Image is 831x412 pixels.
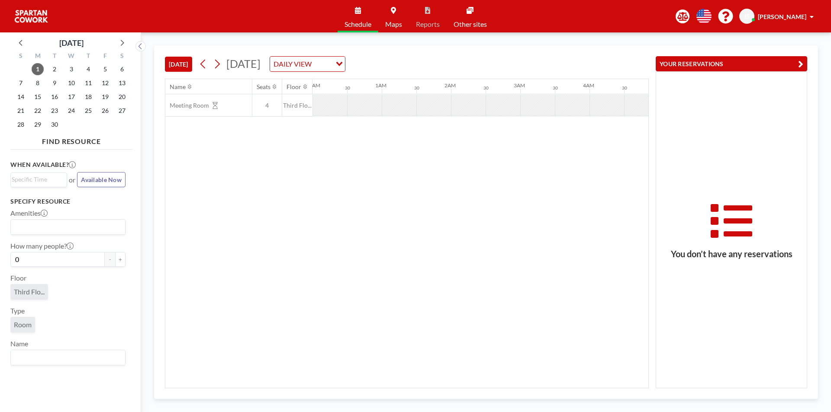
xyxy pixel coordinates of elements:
input: Search for option [12,175,62,184]
span: Friday, September 12, 2025 [99,77,111,89]
span: Saturday, September 20, 2025 [116,91,128,103]
span: Tuesday, September 16, 2025 [48,91,61,103]
div: M [29,51,46,62]
div: Search for option [11,220,125,234]
span: Sunday, September 21, 2025 [15,105,27,117]
span: Tuesday, September 2, 2025 [48,63,61,75]
span: Friday, September 19, 2025 [99,91,111,103]
button: Available Now [77,172,126,187]
div: Name [170,83,186,91]
span: Schedule [345,21,371,28]
span: Thursday, September 25, 2025 [82,105,94,117]
input: Search for option [314,58,331,70]
label: How many people? [10,242,74,250]
span: [PERSON_NAME] [758,13,806,20]
span: Friday, September 26, 2025 [99,105,111,117]
span: Sunday, September 14, 2025 [15,91,27,103]
span: Available Now [81,176,122,183]
span: Saturday, September 13, 2025 [116,77,128,89]
div: Seats [257,83,271,91]
span: Monday, September 29, 2025 [32,118,44,131]
div: F [97,51,113,62]
span: Sunday, September 28, 2025 [15,118,27,131]
div: 30 [483,85,489,91]
span: Meeting Room [165,102,209,109]
span: Other sites [454,21,487,28]
div: Search for option [11,173,67,186]
span: IS [744,13,750,20]
h3: You don’t have any reservations [656,249,807,259]
button: - [105,252,115,267]
span: [DATE] [226,57,261,70]
div: 2AM [444,82,456,89]
button: + [115,252,126,267]
span: Wednesday, September 10, 2025 [65,77,77,89]
div: S [113,51,130,62]
div: 30 [622,85,627,91]
input: Search for option [12,221,120,233]
div: Floor [287,83,301,91]
input: Search for option [12,352,120,363]
div: Search for option [11,350,125,365]
span: Thursday, September 4, 2025 [82,63,94,75]
label: Type [10,307,25,315]
div: 30 [345,85,350,91]
span: Thursday, September 18, 2025 [82,91,94,103]
span: Thursday, September 11, 2025 [82,77,94,89]
span: Wednesday, September 3, 2025 [65,63,77,75]
h4: FIND RESOURCE [10,134,132,146]
div: 3AM [514,82,525,89]
button: [DATE] [165,57,192,72]
div: T [80,51,97,62]
span: 4 [252,102,282,109]
span: Tuesday, September 23, 2025 [48,105,61,117]
div: Search for option [270,57,345,71]
span: Sunday, September 7, 2025 [15,77,27,89]
span: Maps [385,21,402,28]
span: or [69,176,75,184]
div: 12AM [306,82,320,89]
span: Wednesday, September 17, 2025 [65,91,77,103]
button: YOUR RESERVATIONS [656,56,807,71]
span: Wednesday, September 24, 2025 [65,105,77,117]
img: organization-logo [14,8,48,25]
span: Tuesday, September 9, 2025 [48,77,61,89]
div: 4AM [583,82,594,89]
div: S [13,51,29,62]
h3: Specify resource [10,198,126,205]
div: 30 [553,85,558,91]
div: 30 [414,85,419,91]
div: 1AM [375,82,387,89]
span: Monday, September 1, 2025 [32,63,44,75]
span: Friday, September 5, 2025 [99,63,111,75]
label: Floor [10,274,26,282]
span: Saturday, September 6, 2025 [116,63,128,75]
span: Third Flo... [14,287,45,296]
div: [DATE] [59,37,84,49]
span: Monday, September 8, 2025 [32,77,44,89]
label: Amenities [10,209,48,217]
span: Room [14,320,32,329]
span: Saturday, September 27, 2025 [116,105,128,117]
div: T [46,51,63,62]
div: W [63,51,80,62]
span: Monday, September 15, 2025 [32,91,44,103]
span: Tuesday, September 30, 2025 [48,118,61,131]
span: DAILY VIEW [272,58,313,70]
span: Monday, September 22, 2025 [32,105,44,117]
span: Third Flo... [282,102,312,109]
span: Reports [416,21,440,28]
label: Name [10,339,28,348]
